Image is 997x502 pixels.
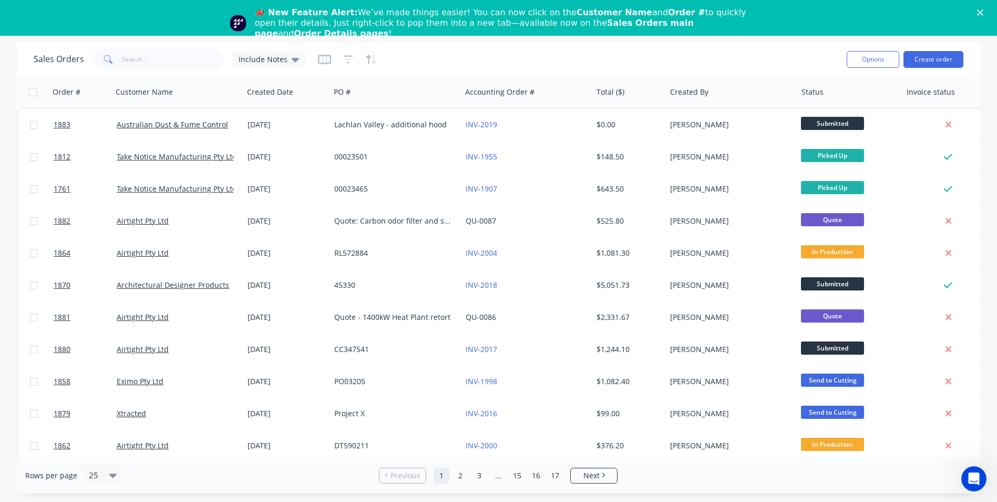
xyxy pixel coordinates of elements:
[466,184,497,194] a: INV-1907
[54,408,70,419] span: 1879
[801,277,864,290] span: Submitted
[248,408,326,419] div: [DATE]
[466,119,497,129] a: INV-2019
[54,152,70,162] span: 1812
[248,119,326,130] div: [DATE]
[334,87,351,97] div: PO #
[670,248,787,258] div: [PERSON_NAME]
[248,184,326,194] div: [DATE]
[597,87,624,97] div: Total ($)
[466,280,497,290] a: INV-2018
[53,87,80,97] div: Order #
[597,152,659,162] div: $148.50
[453,468,468,484] a: Page 2
[117,408,146,418] a: Xtracted
[230,15,246,32] img: Profile image for Team
[670,280,787,290] div: [PERSON_NAME]
[54,248,70,258] span: 1864
[248,152,326,162] div: [DATE]
[34,54,84,64] h1: Sales Orders
[334,280,451,290] div: 45330
[334,248,451,258] div: RL572884
[597,440,659,451] div: $376.20
[334,184,451,194] div: 00023465
[54,334,117,365] a: 1880
[801,87,824,97] div: Status
[670,440,787,451] div: [PERSON_NAME]
[54,173,117,205] a: 1761
[117,119,228,129] a: Australian Dust & Fume Control
[903,51,963,68] button: Create order
[528,468,544,484] a: Page 16
[248,344,326,355] div: [DATE]
[466,312,496,322] a: QU-0086
[25,470,77,481] span: Rows per page
[670,408,787,419] div: [PERSON_NAME]
[670,152,787,162] div: [PERSON_NAME]
[54,376,70,387] span: 1858
[117,312,169,322] a: Airtight Pty Ltd
[801,245,864,258] span: In Production
[334,152,451,162] div: 00023501
[54,184,70,194] span: 1761
[54,109,117,140] a: 1883
[54,398,117,429] a: 1879
[334,344,451,355] div: CC347541
[334,376,451,387] div: PO03205
[597,312,659,323] div: $2,331.67
[255,7,751,39] div: We’ve made things easier! You can now click on the and to quickly open their details. Just right-...
[801,181,864,194] span: Picked Up
[54,312,70,323] span: 1881
[466,408,497,418] a: INV-2016
[54,205,117,237] a: 1882
[466,216,496,226] a: QU-0087
[847,51,899,68] button: Options
[597,119,659,130] div: $0.00
[670,87,708,97] div: Created By
[466,440,497,450] a: INV-2000
[801,438,864,451] span: In Production
[801,309,864,323] span: Quote
[117,344,169,354] a: Airtight Pty Ltd
[597,344,659,355] div: $1,244.10
[248,312,326,323] div: [DATE]
[116,87,173,97] div: Customer Name
[465,87,535,97] div: Accounting Order #
[597,248,659,258] div: $1,081.30
[117,184,237,194] a: Take Notice Manufacturing Pty Ltd
[54,141,117,173] a: 1812
[117,440,169,450] a: Airtight Pty Ltd
[54,366,117,397] a: 1858
[255,7,358,17] b: 📣 New Feature Alert:
[670,376,787,387] div: [PERSON_NAME]
[54,216,70,226] span: 1882
[334,408,451,419] div: Project X
[597,376,659,387] div: $1,082.40
[801,406,864,419] span: Send to Cutting
[466,248,497,258] a: INV-2004
[117,248,169,258] a: Airtight Pty Ltd
[490,468,506,484] a: Jump forward
[54,269,117,301] a: 1870
[379,470,426,481] a: Previous page
[255,18,694,38] b: Sales Orders main page
[571,470,617,481] a: Next page
[597,216,659,226] div: $525.80
[961,466,986,491] iframe: Intercom live chat
[670,312,787,323] div: [PERSON_NAME]
[248,280,326,290] div: [DATE]
[117,376,163,386] a: Eximo Pty Ltd
[294,28,388,38] b: Order Details pages
[668,7,705,17] b: Order #
[466,344,497,354] a: INV-2017
[597,184,659,194] div: $643.50
[466,152,497,162] a: INV-1955
[334,440,451,451] div: DT590211
[122,49,224,70] input: Search...
[434,468,449,484] a: Page 1 is your current page
[801,117,864,130] span: Submitted
[54,119,70,130] span: 1883
[597,280,659,290] div: $5,051.73
[801,342,864,355] span: Submitted
[670,119,787,130] div: [PERSON_NAME]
